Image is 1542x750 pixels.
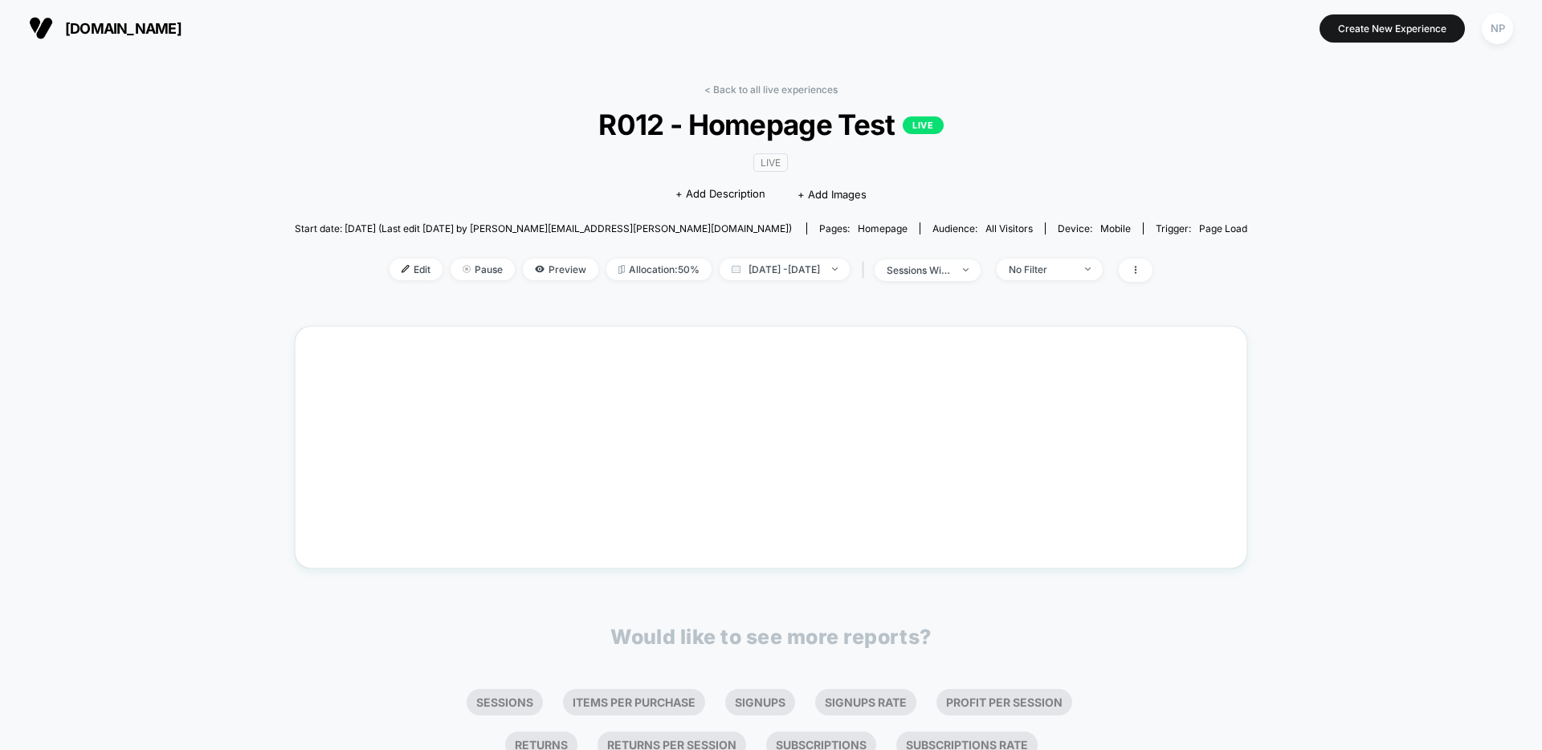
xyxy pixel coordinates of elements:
[65,20,182,37] span: [DOMAIN_NAME]
[24,15,186,41] button: [DOMAIN_NAME]
[704,84,838,96] a: < Back to all live experiences
[523,259,598,280] span: Preview
[1100,222,1131,234] span: mobile
[798,188,867,201] span: + Add Images
[936,689,1072,715] li: Profit Per Session
[1045,222,1143,234] span: Device:
[295,222,792,234] span: Start date: [DATE] (Last edit [DATE] by [PERSON_NAME][EMAIL_ADDRESS][PERSON_NAME][DOMAIN_NAME])
[963,268,969,271] img: end
[463,265,471,273] img: end
[1320,14,1465,43] button: Create New Experience
[720,259,850,280] span: [DATE] - [DATE]
[858,259,875,282] span: |
[1199,222,1247,234] span: Page Load
[467,689,543,715] li: Sessions
[451,259,515,280] span: Pause
[610,625,932,649] p: Would like to see more reports?
[932,222,1033,234] div: Audience:
[390,259,443,280] span: Edit
[563,689,705,715] li: Items Per Purchase
[1085,267,1091,271] img: end
[1477,12,1518,45] button: NP
[725,689,795,715] li: Signups
[753,153,788,172] span: LIVE
[1156,222,1247,234] div: Trigger:
[903,116,943,134] p: LIVE
[343,108,1200,141] span: R012 - Homepage Test
[815,689,916,715] li: Signups Rate
[819,222,908,234] div: Pages:
[618,265,625,274] img: rebalance
[732,265,740,273] img: calendar
[402,265,410,273] img: edit
[858,222,908,234] span: homepage
[1482,13,1513,44] div: NP
[887,264,951,276] div: sessions with impression
[832,267,838,271] img: end
[29,16,53,40] img: Visually logo
[675,186,765,202] span: + Add Description
[985,222,1033,234] span: All Visitors
[606,259,712,280] span: Allocation: 50%
[1009,263,1073,275] div: No Filter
